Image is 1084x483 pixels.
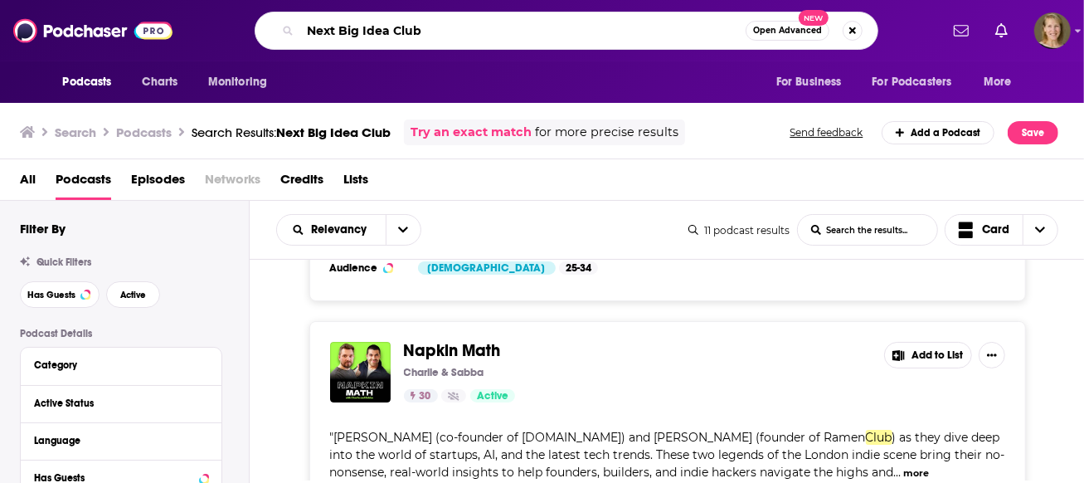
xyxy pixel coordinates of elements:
span: Networks [205,166,260,200]
button: more [903,466,929,481]
a: Credits [280,166,323,200]
span: ... [894,465,902,480]
button: Add to List [884,342,972,368]
span: Active [120,290,146,300]
span: " [330,430,1005,480]
span: 30 [420,388,431,405]
a: Show notifications dropdown [947,17,975,45]
h3: Audience [330,261,405,275]
button: Open AdvancedNew [746,21,829,41]
button: Show More Button [979,342,1005,368]
a: Lists [343,166,368,200]
span: Card [982,224,1009,236]
div: Active Status [34,398,197,409]
span: Monitoring [208,71,267,94]
span: New [799,10,829,26]
span: Next Big Idea Club [276,124,391,140]
img: Podchaser - Follow, Share and Rate Podcasts [13,15,173,46]
span: Open Advanced [753,27,822,35]
div: 11 podcast results [688,224,790,237]
button: Save [1008,121,1058,144]
div: Language [34,435,197,446]
a: Podcasts [56,166,111,200]
button: open menu [51,66,134,98]
span: Logged in as tvdockum [1034,12,1071,49]
a: 30 [404,389,438,402]
button: Language [34,430,208,451]
p: Podcast Details [20,328,222,339]
img: User Profile [1034,12,1071,49]
h3: Search [55,124,96,140]
button: open menu [386,215,420,245]
span: Napkin Math [404,340,501,361]
h2: Filter By [20,221,66,237]
button: open menu [972,66,1033,98]
button: Show profile menu [1034,12,1071,49]
h3: Podcasts [116,124,172,140]
span: for more precise results [535,123,678,142]
div: Category [34,359,197,371]
a: Charts [132,66,188,98]
button: open menu [197,66,289,98]
button: Active [106,281,160,308]
span: Relevancy [311,224,372,236]
a: Search Results:Next Big Idea Club [192,124,391,140]
span: Club [866,430,892,445]
span: Podcasts [63,71,112,94]
span: [PERSON_NAME] (co-founder of [DOMAIN_NAME]) and [PERSON_NAME] (founder of Ramen [334,430,866,445]
button: Send feedback [785,125,868,139]
div: 25-34 [559,261,598,275]
span: Charts [143,71,178,94]
span: ) as they dive deep into the world of startups, AI, and the latest tech trends. These two legends... [330,430,1005,480]
button: Category [34,354,208,375]
a: Napkin Math [404,342,501,360]
button: Choose View [945,214,1059,246]
div: [DEMOGRAPHIC_DATA] [418,261,556,275]
span: For Business [776,71,842,94]
a: Episodes [131,166,185,200]
a: All [20,166,36,200]
h2: Choose List sort [276,214,421,246]
span: Quick Filters [36,256,91,268]
span: For Podcasters [873,71,952,94]
span: Has Guests [27,290,75,300]
span: Active [477,388,508,405]
a: Try an exact match [411,123,532,142]
span: More [984,71,1012,94]
button: Active Status [34,393,208,413]
a: Add a Podcast [882,121,995,144]
img: Napkin Math [330,342,391,402]
input: Search podcasts, credits, & more... [300,17,746,44]
a: Show notifications dropdown [989,17,1014,45]
button: Has Guests [20,281,100,308]
div: Search Results: [192,124,391,140]
p: Charlie & Sabba [404,366,484,379]
button: open menu [277,224,386,236]
a: Active [470,389,515,402]
button: open menu [862,66,976,98]
div: Search podcasts, credits, & more... [255,12,878,50]
button: open menu [765,66,863,98]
